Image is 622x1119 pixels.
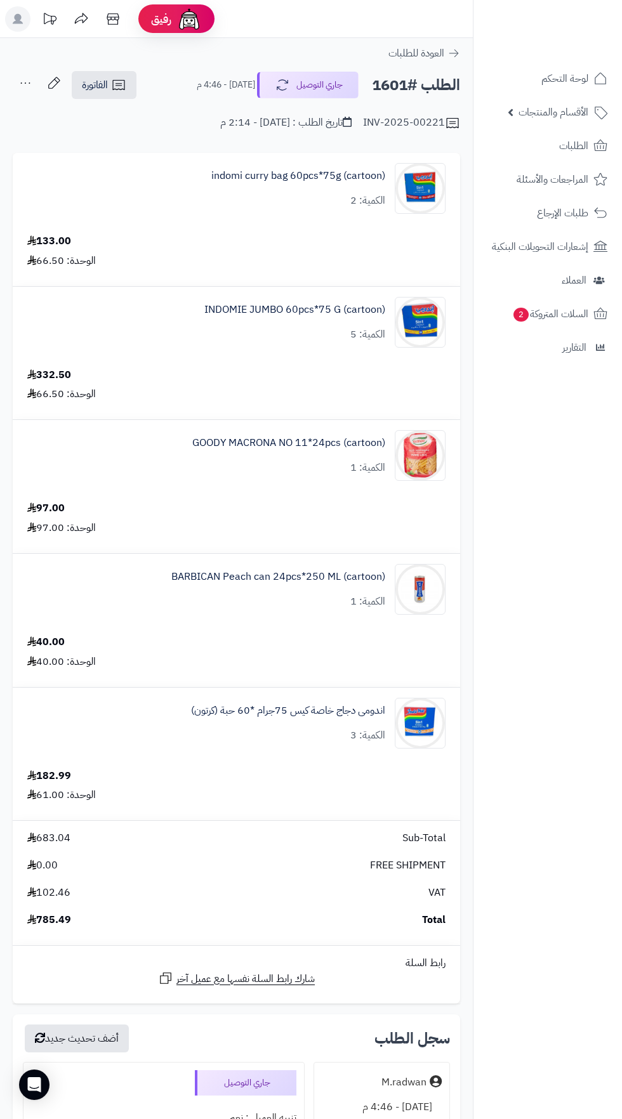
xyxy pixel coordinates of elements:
div: INV-2025-00221 [363,115,460,131]
div: الوحدة: 61.00 [27,788,96,802]
a: شارك رابط السلة نفسها مع عميل آخر [158,971,315,986]
span: 102.46 [27,886,70,900]
span: طلبات الإرجاع [537,204,588,222]
div: جاري التوصيل [195,1070,296,1096]
img: ai-face.png [176,6,202,32]
img: 1747826919-image-90x90.jpg [395,564,445,615]
div: الكمية: 5 [350,327,385,342]
h3: سجل الطلب [374,1031,450,1046]
div: الوحدة: 97.00 [27,521,96,535]
img: logo-2.png [536,29,610,55]
div: 182.99 [27,769,71,783]
span: السلات المتروكة [512,305,588,323]
div: رابط السلة [18,956,455,971]
div: الوحدة: 40.00 [27,655,96,669]
a: indomi curry bag 60pcs*75g (cartoon) [211,169,385,183]
span: Total [422,913,446,927]
div: الكمية: 3 [350,728,385,743]
div: الكمية: 1 [350,594,385,609]
div: 332.50 [27,368,71,383]
img: 1747311442-ODGdqPPmduCQ5GtFClcJXtVT4qDylk9l-90x90.jpg [395,430,445,481]
span: FREE SHIPMENT [370,858,446,873]
a: الفاتورة [72,71,136,99]
a: لوحة التحكم [481,63,614,94]
span: لوحة التحكم [541,70,588,88]
img: 1747282742-cBKr205nrT5egUPiDKnJpiw0sXX7VmPF-90x90.jpg [395,163,445,214]
a: طلبات الإرجاع [481,198,614,228]
span: رفيق [151,11,171,27]
span: 0.00 [27,858,58,873]
span: 2 [513,308,529,322]
h2: الطلب #1601 [372,72,460,98]
span: العودة للطلبات [388,46,444,61]
a: تحديثات المنصة [34,6,65,35]
a: المراجعات والأسئلة [481,164,614,195]
div: 40.00 [27,635,65,650]
a: الطلبات [481,131,614,161]
div: M.radwan [381,1075,427,1090]
span: 785.49 [27,913,71,927]
a: INDOMIE JUMBO 60pcs*75 G (cartoon) [204,303,385,317]
span: الفاتورة [82,77,108,93]
div: تاريخ الطلب : [DATE] - 2:14 م [220,115,352,130]
span: الطلبات [559,137,588,155]
a: التقارير [481,332,614,363]
div: 97.00 [27,501,65,516]
a: إشعارات التحويلات البنكية [481,232,614,262]
span: العملاء [562,272,586,289]
div: 133.00 [27,234,71,249]
button: جاري التوصيل [257,72,359,98]
span: الأقسام والمنتجات [519,103,588,121]
a: BARBICAN Peach can 24pcs*250 ML (cartoon) [171,570,385,584]
span: Sub-Total [402,831,446,846]
img: 1747282291-KX4BZ5v5UVOrIvGNinvH67omRK0X7JZD-90x90.jpg [395,698,445,749]
div: الكمية: 1 [350,461,385,475]
div: الكمية: 2 [350,193,385,208]
a: العودة للطلبات [388,46,460,61]
small: [DATE] - 4:46 م [197,79,255,91]
span: شارك رابط السلة نفسها مع عميل آخر [176,972,315,986]
span: المراجعات والأسئلة [517,171,588,188]
a: اندومى دجاج خاصة كيس 75جرام *60 حبة (كرتون) [191,703,385,718]
span: VAT [428,886,446,900]
button: أضف تحديث جديد [25,1024,129,1052]
span: التقارير [562,339,586,357]
a: GOODY MACRONA NO 11*24pcs (cartoon) [192,436,385,450]
div: الوحدة: 66.50 [27,387,96,402]
a: العملاء [481,265,614,296]
a: السلات المتروكة2 [481,299,614,329]
div: Open Intercom Messenger [19,1070,50,1100]
div: الوحدة: 66.50 [27,254,96,268]
img: 1747283225-Screenshot%202025-05-15%20072245-90x90.jpg [395,297,445,348]
span: إشعارات التحويلات البنكية [492,238,588,256]
span: 683.04 [27,831,70,846]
